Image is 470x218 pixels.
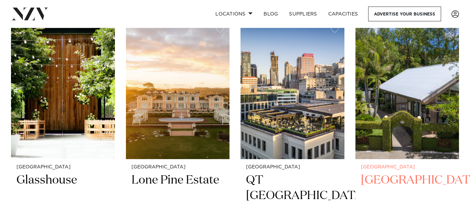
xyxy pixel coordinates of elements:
a: BLOG [258,7,284,21]
a: SUPPLIERS [284,7,322,21]
img: nzv-logo.png [11,8,49,20]
a: Locations [210,7,258,21]
small: [GEOGRAPHIC_DATA] [131,165,224,170]
small: [GEOGRAPHIC_DATA] [17,165,109,170]
a: Capacities [323,7,364,21]
small: [GEOGRAPHIC_DATA] [361,165,454,170]
a: Advertise your business [368,7,441,21]
small: [GEOGRAPHIC_DATA] [246,165,339,170]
